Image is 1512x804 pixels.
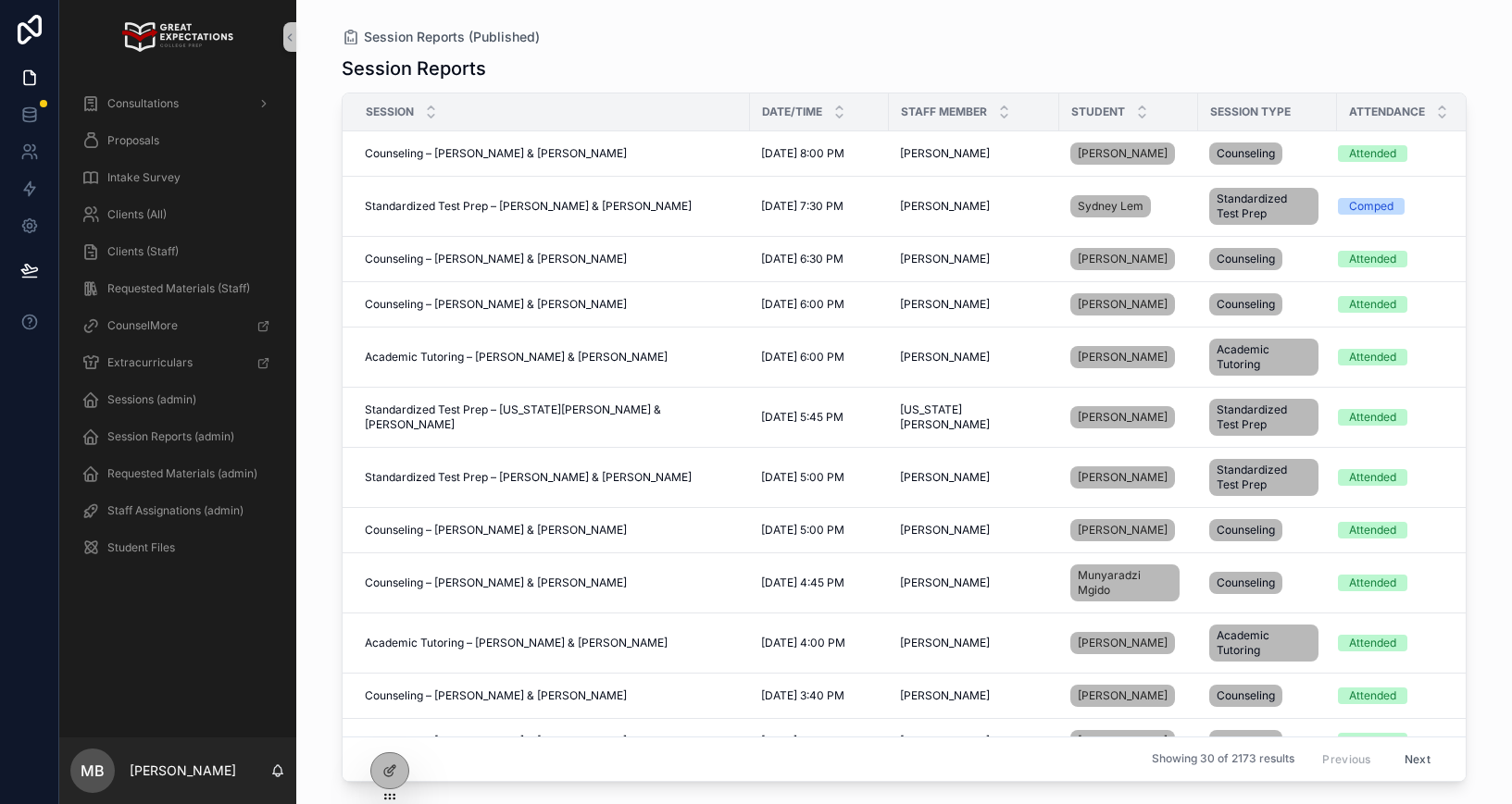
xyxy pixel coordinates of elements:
[900,734,990,748] span: [PERSON_NAME]
[1210,105,1291,119] span: Session Type
[1217,628,1311,658] span: Academic Tutoring
[342,56,486,81] h1: Session Reports
[1349,733,1396,749] div: Attended
[1338,145,1468,162] a: Attended
[1078,252,1168,266] span: [PERSON_NAME]
[365,636,668,650] span: Academic Tutoring – [PERSON_NAME] & [PERSON_NAME]
[900,575,1048,590] a: [PERSON_NAME]
[761,199,878,214] a: [DATE] 7:30 PM
[1070,466,1175,489] a: [PERSON_NAME]
[1078,146,1168,161] span: [PERSON_NAME]
[900,688,990,703] span: [PERSON_NAME]
[900,402,1048,432] a: [US_STATE][PERSON_NAME]
[900,470,1048,485] a: [PERSON_NAME]
[1209,455,1326,500] a: Standardized Test Prep
[1349,409,1396,426] div: Attended
[1070,293,1175,315] a: [PERSON_NAME]
[365,297,627,312] span: Counseling – [PERSON_NAME] & [PERSON_NAME]
[1070,406,1175,428] a: [PERSON_NAME]
[1338,469,1468,486] a: Attended
[900,523,1048,538] a: [PERSON_NAME]
[107,503,244,518] span: Staff Assignations (admin)
[900,297,1048,312] a: [PERSON_NAME]
[900,575,990,590] span: [PERSON_NAME]
[70,161,285,194] a: Intake Survey
[900,199,1048,214] a: [PERSON_NAME]
[1070,632,1175,654] a: [PERSON_NAME]
[900,146,990,161] span: [PERSON_NAME]
[1070,463,1187,492] a: [PERSON_NAME]
[900,146,1048,161] a: [PERSON_NAME]
[1070,515,1187,545] a: [PERSON_NAME]
[365,350,668,365] span: Academic Tutoring – [PERSON_NAME] & [PERSON_NAME]
[1217,402,1311,432] span: Standardized Test Prep
[1349,575,1396,591] div: Attended
[1078,688,1168,703] span: [PERSON_NAME]
[1338,198,1468,215] a: Comped
[1078,470,1168,485] span: [PERSON_NAME]
[1217,297,1275,312] span: Counseling
[1152,752,1294,767] span: Showing 30 of 2173 results
[365,470,739,485] a: Standardized Test Prep – [PERSON_NAME] & [PERSON_NAME]
[1078,297,1168,312] span: [PERSON_NAME]
[1217,252,1275,266] span: Counseling
[761,575,844,590] span: [DATE] 4:45 PM
[761,688,878,703] a: [DATE] 3:40 PM
[365,252,739,266] a: Counseling – [PERSON_NAME] & [PERSON_NAME]
[761,470,844,485] span: [DATE] 5:00 PM
[70,346,285,379] a: Extracurriculars
[1338,575,1468,591] a: Attended
[107,429,234,444] span: Session Reports (admin)
[762,105,822,119] span: Date/Time
[365,146,739,161] a: Counseling – [PERSON_NAME] & [PERSON_NAME]
[761,350,878,365] a: [DATE] 6:00 PM
[900,470,990,485] span: [PERSON_NAME]
[365,199,739,214] a: Standardized Test Prep – [PERSON_NAME] & [PERSON_NAME]
[365,523,739,538] a: Counseling – [PERSON_NAME] & [PERSON_NAME]
[70,235,285,268] a: Clients (Staff)
[1070,192,1187,221] a: Sydney Lem
[365,575,627,590] span: Counseling – [PERSON_NAME] & [PERSON_NAME]
[1070,142,1175,165] a: [PERSON_NAME]
[1070,561,1187,605] a: Munyaradzi Mgido
[1338,687,1468,704] a: Attended
[900,252,990,266] span: [PERSON_NAME]
[1070,681,1187,711] a: [PERSON_NAME]
[364,28,540,46] span: Session Reports (Published)
[1217,342,1311,372] span: Academic Tutoring
[1338,349,1468,365] a: Attended
[365,688,739,703] a: Counseling – [PERSON_NAME] & [PERSON_NAME]
[900,523,990,538] span: [PERSON_NAME]
[70,531,285,564] a: Student Files
[1078,636,1168,650] span: [PERSON_NAME]
[107,466,257,481] span: Requested Materials (admin)
[365,402,739,432] a: Standardized Test Prep – [US_STATE][PERSON_NAME] & [PERSON_NAME]
[342,28,540,46] a: Session Reports (Published)
[1217,463,1311,492] span: Standardized Test Prep
[1217,523,1275,538] span: Counseling
[761,410,843,425] span: [DATE] 5:45 PM
[900,297,990,312] span: [PERSON_NAME]
[1070,244,1187,274] a: [PERSON_NAME]
[81,760,105,782] span: MB
[1209,139,1326,168] a: Counseling
[1209,290,1326,319] a: Counseling
[761,636,845,650] span: [DATE] 4:00 PM
[107,133,159,148] span: Proposals
[1070,519,1175,541] a: [PERSON_NAME]
[1349,145,1396,162] div: Attended
[761,575,878,590] a: [DATE] 4:45 PM
[107,392,196,407] span: Sessions (admin)
[1392,745,1443,773] button: Next
[365,350,739,365] a: Academic Tutoring – [PERSON_NAME] & [PERSON_NAME]
[1078,410,1168,425] span: [PERSON_NAME]
[1338,296,1468,313] a: Attended
[761,734,878,748] a: [DATE] 3:05 PM
[1217,688,1275,703] span: Counseling
[1070,628,1187,658] a: [PERSON_NAME]
[1349,635,1396,651] div: Attended
[365,734,739,748] a: Counseling – [PERSON_NAME] & [PERSON_NAME]
[107,318,178,333] span: CounselMore
[1070,685,1175,707] a: [PERSON_NAME]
